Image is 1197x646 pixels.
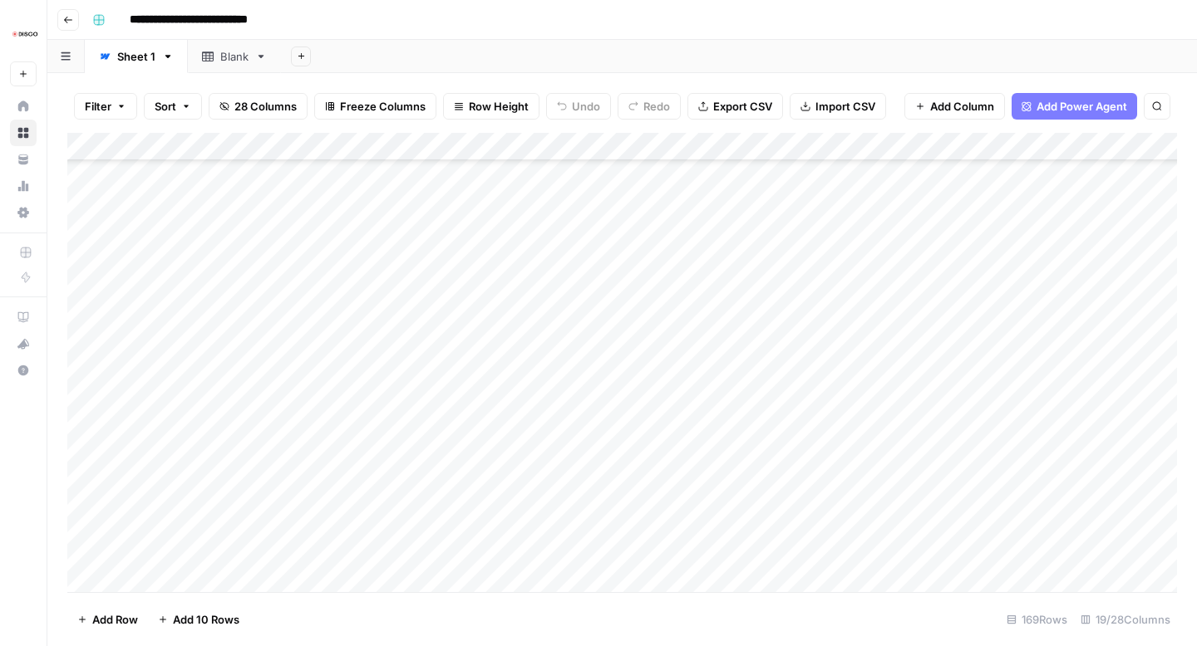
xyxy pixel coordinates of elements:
[209,93,308,120] button: 28 Columns
[85,98,111,115] span: Filter
[572,98,600,115] span: Undo
[340,98,426,115] span: Freeze Columns
[148,606,249,633] button: Add 10 Rows
[10,330,37,357] button: What's new?
[643,98,670,115] span: Redo
[1012,93,1137,120] button: Add Power Agent
[904,93,1005,120] button: Add Column
[188,40,281,73] a: Blank
[10,19,40,49] img: Disco Logo
[469,98,529,115] span: Row Height
[618,93,681,120] button: Redo
[1000,606,1074,633] div: 169 Rows
[687,93,783,120] button: Export CSV
[67,606,148,633] button: Add Row
[546,93,611,120] button: Undo
[815,98,875,115] span: Import CSV
[10,13,37,55] button: Workspace: Disco
[234,98,297,115] span: 28 Columns
[144,93,202,120] button: Sort
[1037,98,1127,115] span: Add Power Agent
[85,40,188,73] a: Sheet 1
[11,331,36,356] div: What's new?
[1074,606,1177,633] div: 19/28 Columns
[314,93,436,120] button: Freeze Columns
[790,93,886,120] button: Import CSV
[10,120,37,146] a: Browse
[117,48,155,65] div: Sheet 1
[10,93,37,120] a: Home
[930,98,994,115] span: Add Column
[74,93,137,120] button: Filter
[443,93,539,120] button: Row Height
[155,98,176,115] span: Sort
[173,611,239,628] span: Add 10 Rows
[10,199,37,226] a: Settings
[92,611,138,628] span: Add Row
[10,357,37,384] button: Help + Support
[220,48,249,65] div: Blank
[10,173,37,199] a: Usage
[713,98,772,115] span: Export CSV
[10,304,37,330] a: AirOps Academy
[10,146,37,173] a: Your Data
